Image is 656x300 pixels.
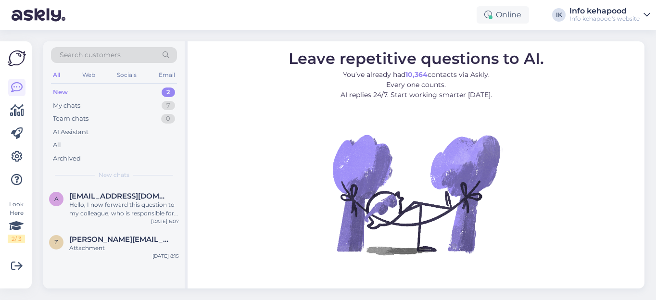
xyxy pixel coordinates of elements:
[53,101,80,111] div: My chats
[69,192,169,200] span: allintoreality@gmail.com
[53,140,61,150] div: All
[54,195,59,202] span: a
[60,50,121,60] span: Search customers
[161,114,175,124] div: 0
[53,114,88,124] div: Team chats
[115,69,139,81] div: Socials
[54,238,58,246] span: z
[69,200,179,218] div: Hello, I now forward this question to my colleague, who is responsible for this. The reply will b...
[569,7,650,23] a: Info kehapoodInfo kehapood's website
[569,7,640,15] div: Info kehapood
[162,87,175,97] div: 2
[99,171,129,179] span: New chats
[53,154,81,163] div: Archived
[329,108,503,281] img: No Chat active
[53,127,88,137] div: AI Assistant
[162,101,175,111] div: 7
[152,252,179,260] div: [DATE] 8:15
[157,69,177,81] div: Email
[8,49,26,67] img: Askly Logo
[8,235,25,243] div: 2 / 3
[289,49,544,68] span: Leave repetitive questions to AI.
[552,8,566,22] div: IK
[53,87,68,97] div: New
[51,69,62,81] div: All
[405,70,428,79] b: 10,364
[8,200,25,243] div: Look Here
[69,244,179,252] div: Attachment
[151,218,179,225] div: [DATE] 6:07
[69,235,169,244] span: zhanna@avaster.ee
[289,70,544,100] p: You’ve already had contacts via Askly. Every one counts. AI replies 24/7. Start working smarter [...
[569,15,640,23] div: Info kehapood's website
[477,6,529,24] div: Online
[80,69,97,81] div: Web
